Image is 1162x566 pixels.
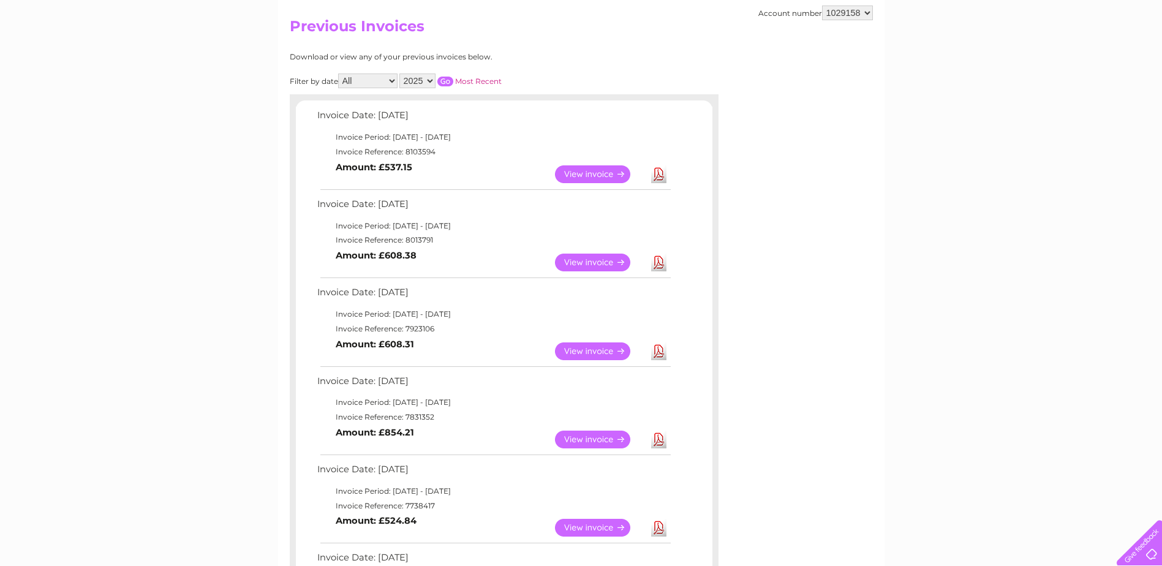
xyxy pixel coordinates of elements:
a: Contact [1081,52,1111,61]
div: Clear Business is a trading name of Verastar Limited (registered in [GEOGRAPHIC_DATA] No. 3667643... [292,7,871,59]
td: Invoice Reference: 8013791 [314,233,673,247]
td: Invoice Date: [DATE] [314,461,673,484]
td: Invoice Reference: 7738417 [314,499,673,513]
td: Invoice Period: [DATE] - [DATE] [314,130,673,145]
b: Amount: £537.15 [336,162,412,173]
div: Filter by date [290,74,611,88]
td: Invoice Date: [DATE] [314,107,673,130]
td: Invoice Reference: 8103594 [314,145,673,159]
a: Energy [977,52,1004,61]
div: Account number [758,6,873,20]
td: Invoice Period: [DATE] - [DATE] [314,219,673,233]
td: Invoice Date: [DATE] [314,196,673,219]
td: Invoice Period: [DATE] - [DATE] [314,484,673,499]
b: Amount: £608.38 [336,250,417,261]
td: Invoice Date: [DATE] [314,284,673,307]
a: Telecoms [1011,52,1048,61]
a: Log out [1122,52,1150,61]
b: Amount: £524.84 [336,515,417,526]
a: Most Recent [455,77,502,86]
img: logo.png [40,32,103,69]
td: Invoice Period: [DATE] - [DATE] [314,307,673,322]
a: Download [651,431,666,448]
a: View [555,519,645,537]
td: Invoice Reference: 7923106 [314,322,673,336]
a: Blog [1055,52,1073,61]
td: Invoice Period: [DATE] - [DATE] [314,395,673,410]
a: Download [651,519,666,537]
a: Download [651,165,666,183]
a: Download [651,342,666,360]
a: Download [651,254,666,271]
h2: Previous Invoices [290,18,873,41]
a: View [555,431,645,448]
a: View [555,254,645,271]
a: View [555,165,645,183]
td: Invoice Date: [DATE] [314,373,673,396]
td: Invoice Reference: 7831352 [314,410,673,424]
b: Amount: £608.31 [336,339,414,350]
div: Download or view any of your previous invoices below. [290,53,611,61]
a: View [555,342,645,360]
a: Water [946,52,970,61]
a: 0333 014 3131 [931,6,1016,21]
b: Amount: £854.21 [336,427,414,438]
